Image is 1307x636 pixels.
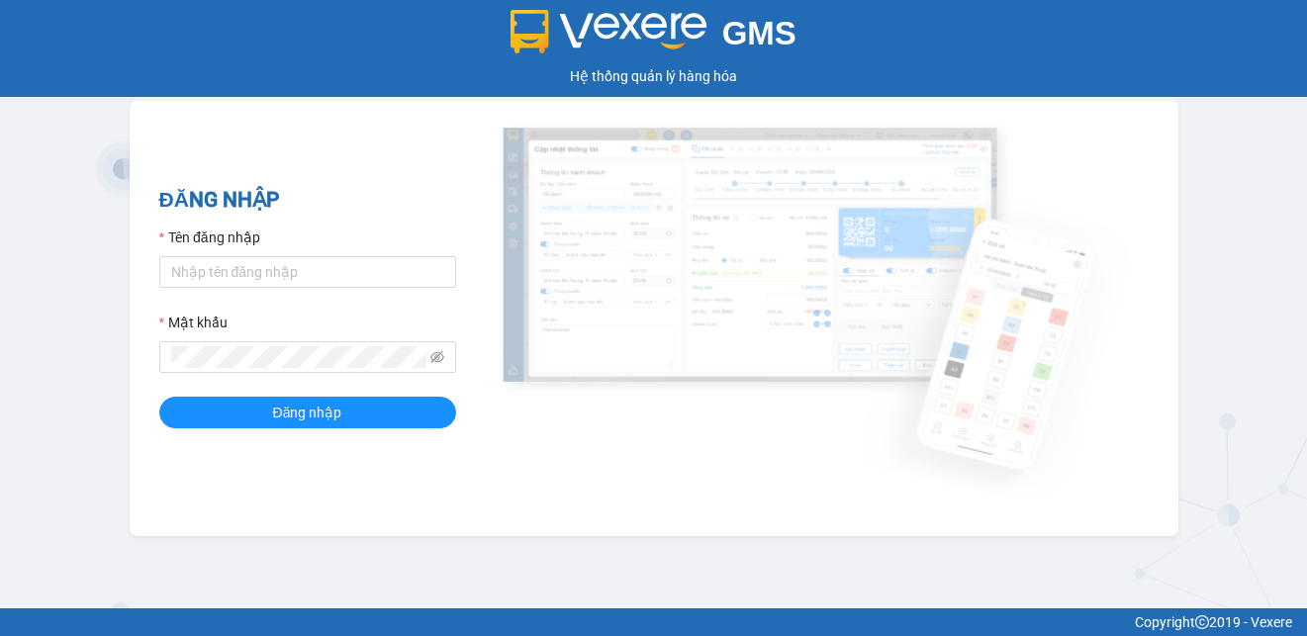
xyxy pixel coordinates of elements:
[511,30,796,45] a: GMS
[430,350,444,364] span: eye-invisible
[159,227,260,248] label: Tên đăng nhập
[159,397,456,428] button: Đăng nhập
[159,256,456,288] input: Tên đăng nhập
[511,10,706,53] img: logo 2
[171,346,426,368] input: Mật khẩu
[159,184,456,217] h2: ĐĂNG NHẬP
[5,65,1302,87] div: Hệ thống quản lý hàng hóa
[15,611,1292,633] div: Copyright 2019 - Vexere
[159,312,228,333] label: Mật khẩu
[273,402,342,423] span: Đăng nhập
[1195,615,1209,629] span: copyright
[722,15,796,51] span: GMS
